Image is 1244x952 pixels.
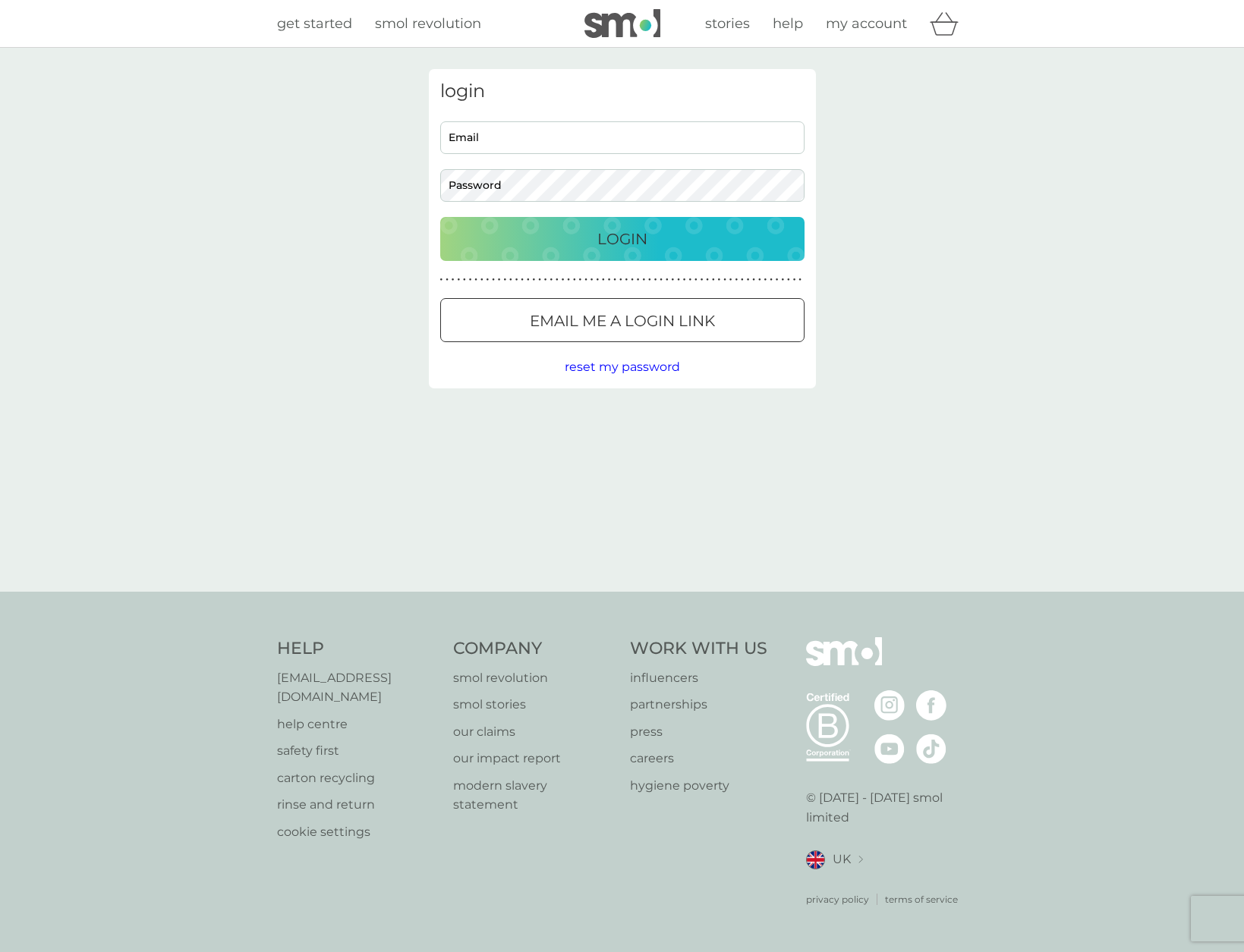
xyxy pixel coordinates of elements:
a: help [773,13,803,35]
p: ● [683,276,686,284]
a: safety first [277,741,439,761]
p: ● [562,276,565,284]
p: hygiene poverty [630,776,767,796]
p: ● [515,276,518,284]
span: stories [705,15,750,32]
img: visit the smol Tiktok page [916,734,946,764]
p: ● [741,276,744,284]
p: ● [735,276,738,284]
p: ● [758,276,761,284]
p: ● [446,276,449,284]
p: ● [591,276,594,284]
p: ● [648,276,651,284]
a: carton recycling [277,768,439,788]
p: ● [613,276,616,284]
a: cookie settings [277,822,439,842]
p: ● [723,276,726,284]
p: ● [787,276,790,284]
p: ● [666,276,669,284]
p: ● [544,276,547,284]
p: ● [677,276,680,284]
p: ● [469,276,472,284]
a: our impact report [453,749,615,768]
p: ● [503,276,506,284]
p: ● [584,276,587,284]
p: © [DATE] - [DATE] smol limited [806,788,968,827]
span: smol revolution [375,15,481,32]
img: UK flag [806,850,825,869]
div: basket [930,8,968,39]
span: help [773,15,803,32]
p: ● [452,276,455,284]
p: ● [579,276,582,284]
button: reset my password [565,357,680,377]
p: ● [712,276,715,284]
p: ● [492,276,495,284]
p: ● [602,276,605,284]
p: ● [533,276,536,284]
p: ● [487,276,490,284]
p: partnerships [630,695,767,715]
p: ● [660,276,663,284]
p: ● [509,276,512,284]
p: ● [729,276,732,284]
img: visit the smol Youtube page [874,734,905,764]
a: influencers [630,668,767,688]
p: ● [498,276,501,284]
p: ● [747,276,750,284]
a: rinse and return [277,795,439,815]
p: ● [463,276,466,284]
h4: Company [453,637,615,661]
button: Email me a login link [440,298,805,342]
a: careers [630,749,767,768]
p: ● [798,276,802,284]
p: ● [654,276,657,284]
p: ● [596,276,599,284]
img: select a new location [858,856,863,864]
p: ● [706,276,709,284]
p: modern slavery statement [453,776,615,815]
h4: Work With Us [630,637,767,661]
p: ● [556,276,559,284]
p: ● [718,276,721,284]
img: visit the smol Instagram page [874,690,905,721]
p: ● [764,276,767,284]
p: ● [625,276,628,284]
a: help centre [277,715,439,734]
a: smol revolution [453,668,615,688]
p: ● [694,276,698,284]
p: ● [457,276,460,284]
a: my account [826,13,907,35]
span: get started [277,15,352,32]
a: stories [705,13,750,35]
p: ● [608,276,611,284]
p: [EMAIL_ADDRESS][DOMAIN_NAME] [277,668,439,707]
a: smol revolution [375,13,481,35]
p: terms of service [885,892,958,906]
img: smol [806,637,882,689]
p: ● [619,276,622,284]
a: smol stories [453,695,615,715]
p: ● [776,276,779,284]
p: ● [701,276,704,284]
a: press [630,722,767,742]
h3: login [440,80,805,102]
a: privacy policy [806,892,869,906]
h4: Help [277,637,439,661]
p: ● [474,276,477,284]
p: ● [567,276,570,284]
p: ● [637,276,640,284]
p: ● [521,276,524,284]
a: get started [277,13,352,35]
p: ● [573,276,576,284]
p: ● [642,276,645,284]
p: ● [688,276,691,284]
